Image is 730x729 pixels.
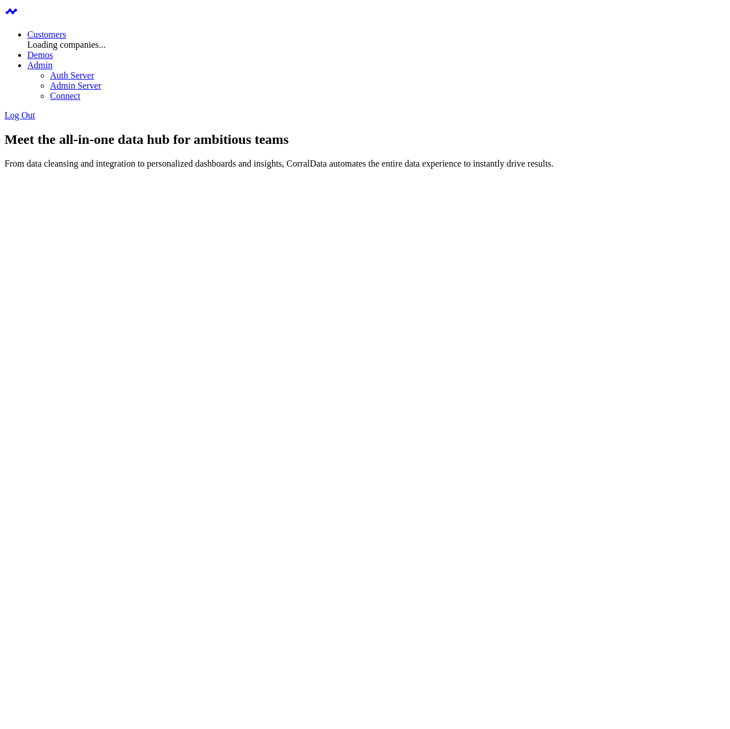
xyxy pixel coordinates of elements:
p: From data cleansing and integration to personalized dashboards and insights, CorralData automates... [5,159,725,169]
a: Customers [27,30,66,39]
a: Admin Server [50,81,101,90]
a: Log Out [5,110,35,120]
a: Admin [27,60,52,70]
a: Demos [27,50,53,60]
a: Auth Server [50,71,94,80]
div: Loading companies... [27,40,725,50]
a: Connect [50,91,80,101]
h1: Meet the all-in-one data hub for ambitious teams [5,132,725,147]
